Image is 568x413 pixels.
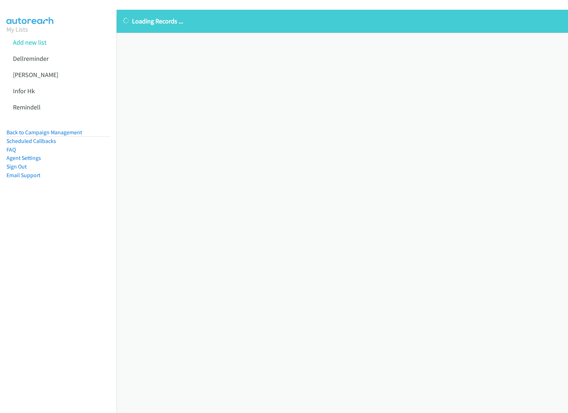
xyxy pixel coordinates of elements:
a: Remindell [13,103,41,111]
p: Loading Records ... [123,16,562,26]
a: FAQ [6,146,16,153]
a: Infor Hk [13,87,35,95]
a: Add new list [13,38,46,46]
a: Email Support [6,172,40,179]
a: Dellreminder [13,54,49,63]
a: Sign Out [6,163,27,170]
a: [PERSON_NAME] [13,71,58,79]
a: Scheduled Callbacks [6,138,56,144]
a: Back to Campaign Management [6,129,82,136]
a: My Lists [6,25,28,33]
a: Agent Settings [6,154,41,161]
